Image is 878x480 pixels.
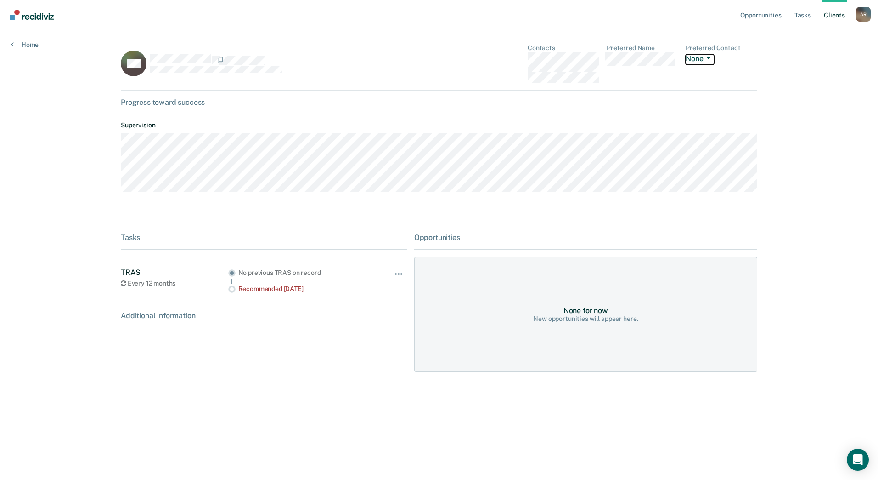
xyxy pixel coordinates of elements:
[121,121,757,129] dt: Supervision
[121,280,228,287] div: Every 12 months
[121,268,228,277] div: TRAS
[121,311,407,320] div: Additional information
[11,40,39,49] a: Home
[121,233,407,242] div: Tasks
[528,44,599,52] dt: Contacts
[856,7,871,22] button: Profile dropdown button
[686,54,714,65] button: None
[607,44,678,52] dt: Preferred Name
[847,449,869,471] div: Open Intercom Messenger
[686,44,757,52] dt: Preferred Contact
[10,10,54,20] img: Recidiviz
[533,315,638,323] div: New opportunities will appear here.
[238,285,371,293] div: Recommended [DATE]
[563,306,608,315] div: None for now
[238,269,371,277] div: No previous TRAS on record
[856,7,871,22] div: A R
[414,233,757,242] div: Opportunities
[121,98,757,107] div: Progress toward success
